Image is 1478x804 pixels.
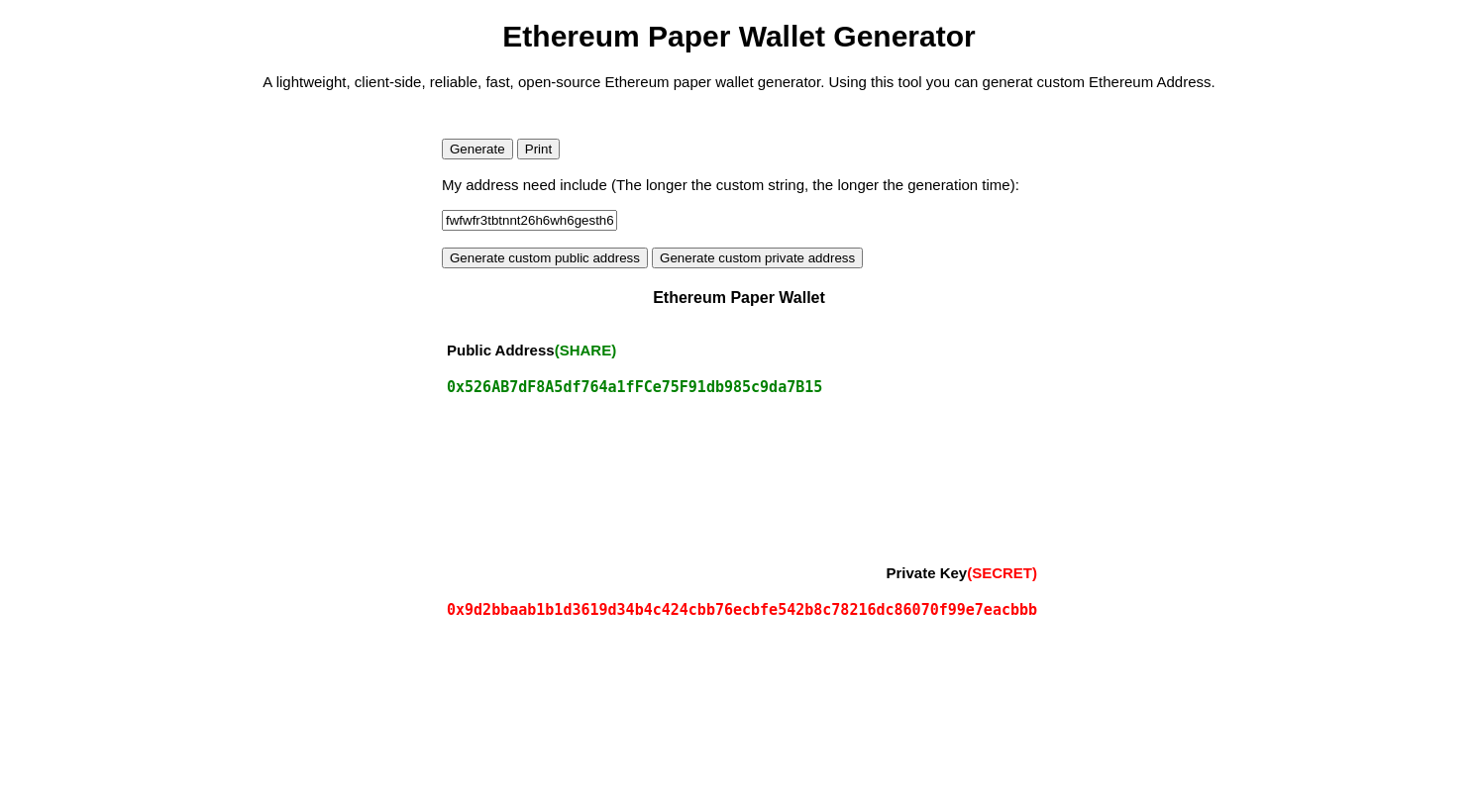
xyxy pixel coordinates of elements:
button: Generate custom public address [442,248,648,268]
span: Ethereum Paper Wallet [653,289,825,306]
span: (SHARE) [555,342,617,358]
h1: Ethereum Paper Wallet Generator [8,20,1470,53]
div: 0x526AB7dF8A5df764a1fFCe75F91db985c9da7B15 [447,378,1037,396]
button: Generate custom private address [652,248,863,268]
p: A lightweight, client-side, reliable, fast, open-source Ethereum paper wallet generator. Using th... [8,73,1470,90]
button: Print [517,139,560,159]
label: My address need include (The longer the custom string, the longer the generation time): [442,176,1019,193]
div: Private Key [886,564,1037,581]
th: Public Address [442,332,1042,368]
input: 66 [442,210,617,231]
span: (SECRET) [967,564,1037,581]
button: Generate [442,139,513,159]
div: 0x9d2bbaab1b1d3619d34b4c424cbb76ecbfe542b8c78216dc86070f99e7eacbbb [447,601,1037,619]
